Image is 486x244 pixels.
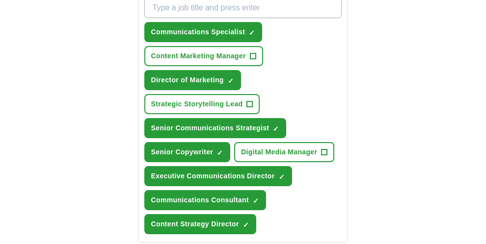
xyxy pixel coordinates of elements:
[249,29,255,37] span: ✓
[279,173,285,181] span: ✓
[144,70,241,90] button: Director of Marketing✓
[273,125,279,133] span: ✓
[241,147,317,157] span: Digital Media Manager
[144,118,287,138] button: Senior Communications Strategist✓
[151,147,214,157] span: Senior Copywriter
[234,142,334,162] button: Digital Media Manager
[151,123,270,133] span: Senior Communications Strategist
[144,22,263,42] button: Communications Specialist✓
[151,27,245,37] span: Communications Specialist
[243,221,249,229] span: ✓
[217,149,223,157] span: ✓
[228,77,234,85] span: ✓
[144,46,263,66] button: Content Marketing Manager
[151,171,275,181] span: Executive Communications Director
[144,166,292,186] button: Executive Communications Director✓
[144,190,266,210] button: Communications Consultant✓
[144,94,260,114] button: Strategic Storytelling Lead
[144,142,231,162] button: Senior Copywriter✓
[151,51,246,61] span: Content Marketing Manager
[144,214,256,234] button: Content Strategy Director✓
[151,75,224,85] span: Director of Marketing
[151,195,249,205] span: Communications Consultant
[253,197,259,205] span: ✓
[151,99,243,109] span: Strategic Storytelling Lead
[151,219,239,229] span: Content Strategy Director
